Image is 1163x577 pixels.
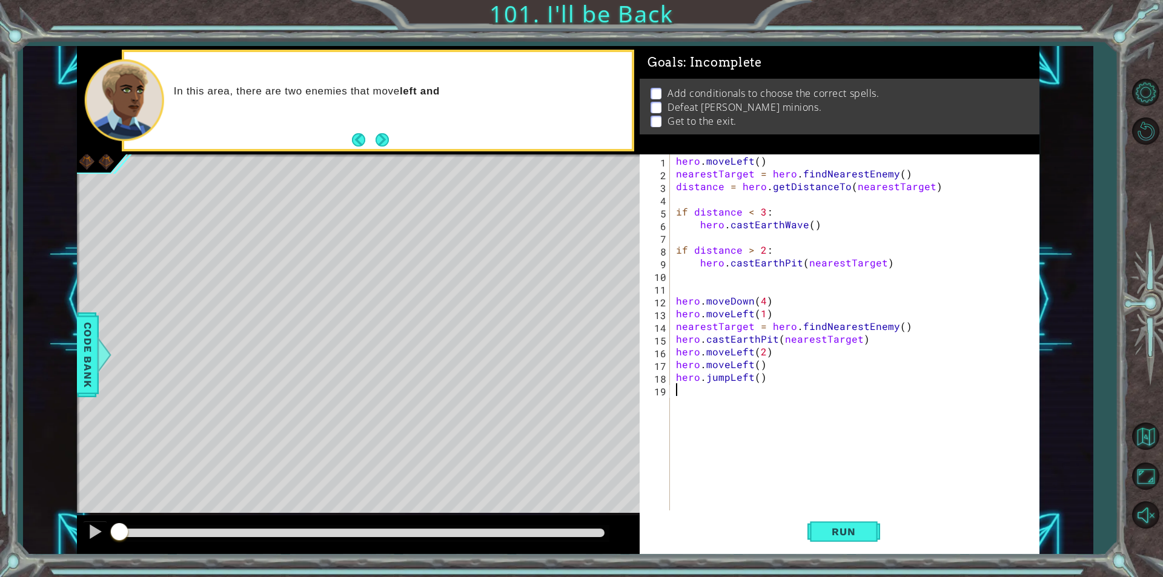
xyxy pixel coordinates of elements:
div: 5 [642,207,670,220]
img: Image for 6113a193fd61bb00264c49c0 [96,152,116,171]
div: 14 [642,321,670,334]
div: 15 [642,334,670,347]
button: Back to Map [1128,419,1163,454]
button: Ctrl + P: Pause [83,521,107,546]
div: 18 [642,372,670,385]
div: 1 [642,156,670,169]
p: In this area, there are two enemies that move [174,85,623,98]
p: Get to the exit. [668,114,737,128]
div: 17 [642,360,670,372]
div: 6 [642,220,670,232]
div: 7 [642,232,670,245]
a: Back to Map [1128,417,1163,457]
button: Restart Level [1128,113,1163,148]
button: Back [352,133,376,147]
span: Run [820,526,867,538]
button: Next [376,133,389,147]
img: Image for 6113a193fd61bb00264c49c0 [77,152,96,171]
span: Goals [648,55,762,70]
div: 11 [642,283,670,296]
button: Level Options [1128,74,1163,110]
span: : Incomplete [683,55,761,70]
div: 10 [642,271,670,283]
p: Add conditionals to choose the correct spells. [668,87,879,100]
div: 9 [642,258,670,271]
div: 13 [642,309,670,321]
div: 2 [642,169,670,182]
div: 16 [642,347,670,360]
p: Defeat [PERSON_NAME] minions. [668,101,821,114]
div: 3 [642,182,670,194]
button: Maximize Browser [1128,459,1163,494]
div: 19 [642,385,670,398]
span: Code Bank [78,318,98,392]
button: Shift+Enter: Run current code. [807,512,880,552]
div: 8 [642,245,670,258]
div: 4 [642,194,670,207]
div: 12 [642,296,670,309]
strong: left and [400,85,440,97]
button: Unmute [1128,498,1163,533]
